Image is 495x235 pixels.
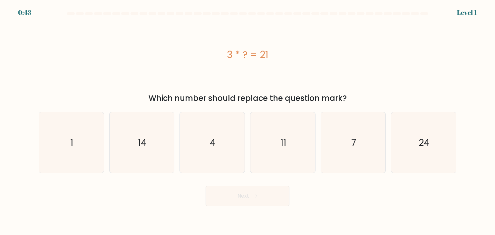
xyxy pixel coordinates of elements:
[351,136,356,149] text: 7
[206,186,289,206] button: Next
[18,8,31,17] div: 0:43
[39,47,456,62] div: 3 * ? = 21
[43,93,452,104] div: Which number should replace the question mark?
[280,136,286,149] text: 11
[71,136,73,149] text: 1
[457,8,477,17] div: Level 1
[138,136,147,149] text: 14
[210,136,216,149] text: 4
[419,136,430,149] text: 24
